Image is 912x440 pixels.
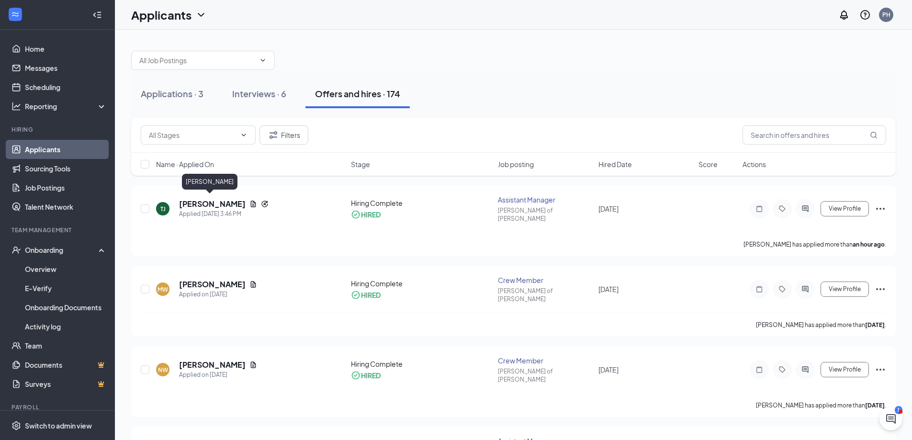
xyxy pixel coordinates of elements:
h5: [PERSON_NAME] [179,279,246,290]
div: [PERSON_NAME] of [PERSON_NAME] [498,287,592,303]
svg: ChevronDown [240,131,248,139]
div: Payroll [11,403,105,411]
input: All Job Postings [139,55,255,66]
svg: Ellipses [875,364,886,375]
div: Interviews · 6 [232,88,286,100]
div: Applied on [DATE] [179,290,257,299]
svg: CheckmarkCircle [351,371,360,380]
span: [DATE] [598,365,619,374]
svg: CheckmarkCircle [351,290,360,300]
div: Applied on [DATE] [179,370,257,380]
div: 1 [895,406,902,414]
input: Search in offers and hires [743,125,886,145]
svg: Filter [268,129,279,141]
a: Sourcing Tools [25,159,107,178]
a: Job Postings [25,178,107,197]
div: Assistant Manager [498,195,592,204]
svg: ChevronDown [259,56,267,64]
a: Home [25,39,107,58]
h5: [PERSON_NAME] [179,360,246,370]
span: View Profile [829,205,861,212]
input: All Stages [149,130,236,140]
svg: Note [754,366,765,373]
div: Offers and hires · 174 [315,88,400,100]
h1: Applicants [131,7,191,23]
svg: Tag [777,205,788,213]
svg: MagnifyingGlass [870,131,878,139]
div: MW [158,285,168,293]
svg: Reapply [261,200,269,208]
svg: Ellipses [875,203,886,214]
a: SurveysCrown [25,374,107,394]
svg: Document [249,281,257,288]
a: Overview [25,259,107,279]
svg: Tag [777,285,788,293]
div: HIRED [361,371,381,380]
div: Hiring Complete [351,198,493,208]
div: Crew Member [498,275,592,285]
a: Talent Network [25,197,107,216]
b: [DATE] [865,402,885,409]
h5: [PERSON_NAME] [179,199,246,209]
div: TJ [160,205,166,213]
a: Messages [25,58,107,78]
div: NW [158,366,168,374]
span: Stage [351,159,370,169]
svg: Ellipses [875,283,886,295]
svg: ChevronDown [195,9,207,21]
a: DocumentsCrown [25,355,107,374]
div: [PERSON_NAME] of [PERSON_NAME] [498,206,592,223]
div: Crew Member [498,356,592,365]
button: View Profile [821,362,869,377]
svg: Note [754,205,765,213]
div: Hiring [11,125,105,134]
a: Onboarding Documents [25,298,107,317]
svg: Notifications [838,9,850,21]
div: [PERSON_NAME] of [PERSON_NAME] [498,367,592,384]
svg: ActiveChat [799,205,811,213]
div: HIRED [361,290,381,300]
svg: QuestionInfo [859,9,871,21]
a: Applicants [25,140,107,159]
span: Hired Date [598,159,632,169]
div: Onboarding [25,245,99,255]
div: PH [882,11,890,19]
div: Switch to admin view [25,421,92,430]
svg: Settings [11,421,21,430]
b: [DATE] [865,321,885,328]
button: View Profile [821,282,869,297]
iframe: Intercom live chat [879,407,902,430]
div: Hiring Complete [351,359,493,369]
svg: Document [249,361,257,369]
span: Job posting [498,159,534,169]
div: Applied [DATE] 3:46 PM [179,209,269,219]
p: [PERSON_NAME] has applied more than . [743,240,886,248]
a: Scheduling [25,78,107,97]
div: [PERSON_NAME] [182,174,237,190]
a: Team [25,336,107,355]
svg: WorkstreamLogo [11,10,20,19]
button: View Profile [821,201,869,216]
span: Score [698,159,718,169]
a: E-Verify [25,279,107,298]
svg: ActiveChat [799,285,811,293]
svg: Note [754,285,765,293]
button: Filter Filters [259,125,308,145]
div: Team Management [11,226,105,234]
svg: UserCheck [11,245,21,255]
div: HIRED [361,210,381,219]
svg: Tag [777,366,788,373]
span: Name · Applied On [156,159,214,169]
span: [DATE] [598,285,619,293]
p: [PERSON_NAME] has applied more than . [756,321,886,329]
b: an hour ago [853,241,885,248]
div: Reporting [25,102,107,111]
svg: ActiveChat [799,366,811,373]
svg: CheckmarkCircle [351,210,360,219]
a: Activity log [25,317,107,336]
p: [PERSON_NAME] has applied more than . [756,401,886,409]
div: Applications · 3 [141,88,203,100]
svg: Document [249,200,257,208]
span: View Profile [829,366,861,373]
span: Actions [743,159,766,169]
